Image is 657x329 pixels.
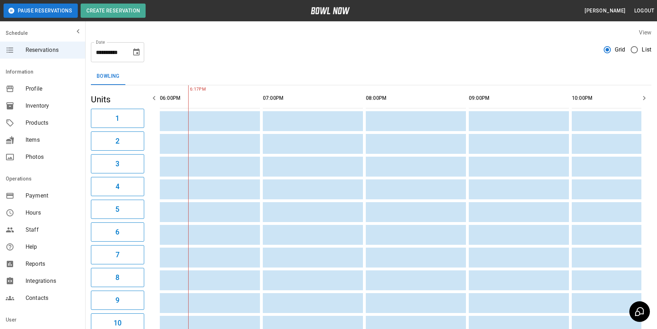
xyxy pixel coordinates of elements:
span: Products [26,119,80,127]
span: Contacts [26,294,80,302]
button: Choose date, selected date is Aug 22, 2025 [129,45,143,59]
h6: 5 [115,204,119,215]
button: Logout [631,4,657,17]
h6: 7 [115,249,119,260]
button: 4 [91,177,144,196]
button: Bowling [91,68,125,85]
button: 3 [91,154,144,173]
span: Grid [615,45,625,54]
span: Profile [26,85,80,93]
span: 6:17PM [188,86,190,93]
span: Photos [26,153,80,161]
h6: 10 [114,317,121,329]
h6: 3 [115,158,119,169]
button: 6 [91,222,144,242]
span: Reservations [26,46,80,54]
span: List [642,45,651,54]
h6: 9 [115,295,119,306]
span: Staff [26,226,80,234]
button: 8 [91,268,144,287]
h6: 6 [115,226,119,238]
button: Pause Reservations [4,4,78,18]
h6: 1 [115,113,119,124]
h5: Units [91,94,144,105]
button: [PERSON_NAME] [582,4,628,17]
button: 5 [91,200,144,219]
span: Inventory [26,102,80,110]
div: inventory tabs [91,68,651,85]
button: 7 [91,245,144,264]
span: Hours [26,209,80,217]
h6: 8 [115,272,119,283]
button: 1 [91,109,144,128]
span: Payment [26,192,80,200]
img: logo [311,7,350,14]
span: Integrations [26,277,80,285]
h6: 2 [115,135,119,147]
button: Create Reservation [81,4,146,18]
span: Reports [26,260,80,268]
span: Help [26,243,80,251]
h6: 4 [115,181,119,192]
label: View [639,29,651,36]
button: 2 [91,131,144,151]
span: Items [26,136,80,144]
button: 9 [91,291,144,310]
